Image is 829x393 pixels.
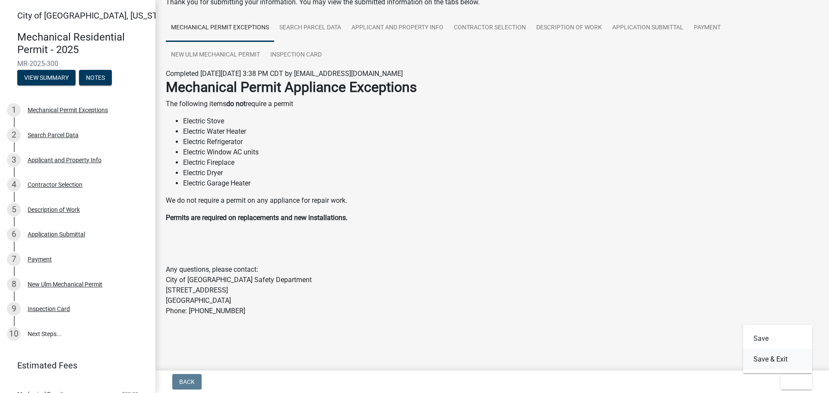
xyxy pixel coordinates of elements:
[743,349,812,370] button: Save & Exit
[7,277,21,291] div: 8
[166,99,819,109] p: The following items require a permit
[346,14,449,42] a: Applicant and Property Info
[183,137,819,147] li: Electric Refrigerator
[788,378,800,385] span: Exit
[166,264,819,316] p: Any questions, please contact: City of [GEOGRAPHIC_DATA] Safety Department [STREET_ADDRESS] [GEOG...
[179,378,195,385] span: Back
[7,203,21,217] div: 5
[7,252,21,266] div: 7
[28,182,82,188] div: Contractor Selection
[172,374,202,390] button: Back
[7,357,142,374] a: Estimated Fees
[449,14,531,42] a: Contractor Selection
[265,41,327,69] a: Inspection Card
[28,157,101,163] div: Applicant and Property Info
[7,227,21,241] div: 6
[183,168,819,178] li: Electric Dryer
[607,14,689,42] a: Application Submittal
[17,31,149,56] h4: Mechanical Residential Permit - 2025
[531,14,607,42] a: Description of Work
[28,132,79,138] div: Search Parcel Data
[17,75,76,82] wm-modal-confirm: Summary
[183,126,819,137] li: Electric Water Heater
[166,79,281,95] strong: Mechanical Permit
[28,207,80,213] div: Description of Work
[28,231,85,237] div: Application Submittal
[183,147,819,157] li: Electric Window AC units
[17,70,76,85] button: View Summary
[743,328,812,349] button: Save
[79,70,112,85] button: Notes
[166,214,348,222] strong: Permits are required on replacements and new installations.
[274,14,346,42] a: Search Parcel Data
[28,256,52,262] div: Payment
[7,178,21,192] div: 4
[7,153,21,167] div: 3
[689,14,726,42] a: Payment
[28,306,70,312] div: Inspection Card
[226,100,246,108] strong: do not
[166,69,403,78] span: Completed [DATE][DATE] 3:38 PM CDT by [EMAIL_ADDRESS][DOMAIN_NAME]
[743,325,812,373] div: Exit
[166,41,265,69] a: New Ulm Mechanical Permit
[17,60,138,68] span: MR-2025-300
[166,14,274,42] a: Mechanical Permit Exceptions
[7,103,21,117] div: 1
[7,302,21,316] div: 9
[28,281,102,287] div: New Ulm Mechanical Permit
[28,107,108,113] div: Mechanical Permit Exceptions
[17,10,174,21] span: City of [GEOGRAPHIC_DATA], [US_STATE]
[183,157,819,168] li: Electric Fireplace
[7,128,21,142] div: 2
[183,116,819,126] li: Electric Stove
[183,178,819,189] li: Electric Garage Heater
[781,374,812,390] button: Exit
[285,79,417,95] strong: Appliance Exceptions
[166,195,819,206] p: We do not require a permit on any appliance for repair work.
[7,327,21,341] div: 10
[79,75,112,82] wm-modal-confirm: Notes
